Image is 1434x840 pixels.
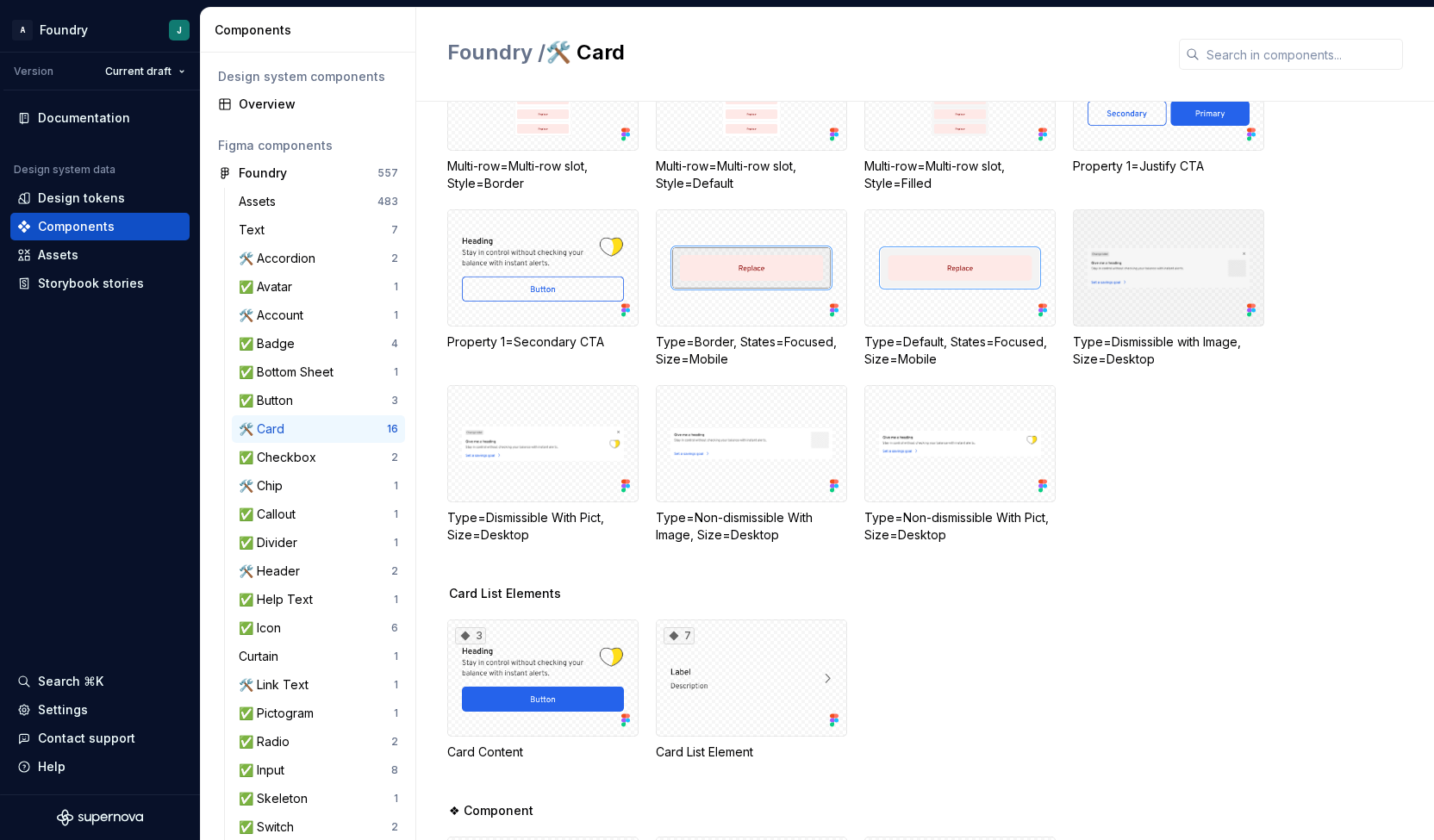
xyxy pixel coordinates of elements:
a: Assets483 [232,188,405,215]
div: Type=Dismissible With Pict, Size=Desktop [447,385,639,544]
div: Version [14,65,53,78]
div: 4 [391,337,398,351]
a: ✅ Skeleton1 [232,785,405,812]
div: ✅ Radio [239,733,296,750]
div: Type=Border, States=Focused, Size=Mobile [656,209,847,368]
div: Type=Non-dismissible With Image, Size=Desktop [656,385,847,544]
div: 1 [394,536,398,550]
span: ❖ Component [449,802,533,819]
div: Text [239,221,271,239]
a: 🛠️ Card16 [232,415,405,443]
a: Components [10,213,190,240]
div: Type=Border, States=Focused, Size=Mobile [656,333,847,368]
div: Type=Dismissible with Image, Size=Desktop [1073,333,1264,368]
div: 1 [394,706,398,720]
div: 1 [394,308,398,322]
div: 2 [391,252,398,265]
span: Foundry / [447,40,546,65]
div: Property 1=Justify CTA [1073,158,1264,175]
a: ✅ Checkbox2 [232,444,405,471]
div: J [177,23,182,37]
div: Multi-row=Multi-row slot, Style=Filled [864,158,1056,192]
div: Type=Default, States=Focused, Size=Mobile [864,209,1056,368]
input: Search in components... [1200,39,1403,70]
a: ✅ Icon6 [232,614,405,642]
div: Multi-row=Multi-row slot, Style=Border [447,34,639,192]
div: Type=Non-dismissible With Pict, Size=Desktop [864,385,1056,544]
a: ✅ Button3 [232,387,405,414]
div: Multi-row=Multi-row slot, Style=Filled [864,34,1056,192]
div: ✅ Badge [239,335,302,352]
a: Foundry557 [211,159,405,187]
div: 3 [391,394,398,408]
div: 🛠️ Account [239,307,310,324]
div: Property 1=Secondary CTA [447,209,639,368]
div: Components [215,22,408,39]
div: Settings [38,701,88,719]
div: 7Card List Element [656,619,847,761]
div: ✅ Bottom Sheet [239,364,340,381]
div: ✅ Callout [239,506,302,523]
div: ✅ Input [239,762,291,779]
div: 7 [664,627,695,644]
a: Settings [10,696,190,724]
div: 2 [391,451,398,464]
button: Current draft [97,59,193,84]
div: 1 [394,479,398,493]
a: ✅ Radio2 [232,728,405,756]
div: 1 [394,280,398,294]
a: ✅ Input8 [232,756,405,784]
div: 1 [394,650,398,663]
div: 16 [387,422,398,436]
div: Assets [239,193,283,210]
div: 🛠️ Chip [239,477,290,495]
div: ✅ Pictogram [239,705,321,722]
div: Type=Non-dismissible With Pict, Size=Desktop [864,509,1056,544]
div: ✅ Checkbox [239,449,323,466]
div: Design system data [14,163,115,177]
div: ✅ Help Text [239,591,320,608]
div: ✅ Switch [239,818,301,836]
div: 6 [391,621,398,635]
div: Design system components [218,68,398,85]
div: 1 [394,507,398,521]
div: Type=Dismissible with Image, Size=Desktop [1073,209,1264,368]
div: Card Content [447,744,639,761]
div: Multi-row=Multi-row slot, Style=Border [447,158,639,192]
div: 2 [391,820,398,834]
div: Type=Default, States=Focused, Size=Mobile [864,333,1056,368]
div: 🛠️ Header [239,563,307,580]
button: AFoundryJ [3,11,196,48]
div: 8 [391,763,398,777]
div: 3Card Content [447,619,639,761]
div: ✅ Divider [239,534,304,551]
svg: Supernova Logo [57,809,143,826]
div: ✅ Icon [239,619,288,637]
div: Contact support [38,730,135,747]
a: Storybook stories [10,270,190,297]
div: Type=Non-dismissible With Image, Size=Desktop [656,509,847,544]
div: 🛠️ Link Text [239,676,315,694]
span: Card List Elements [449,585,561,602]
div: Figma components [218,137,398,154]
div: Card List Element [656,744,847,761]
div: 483 [377,195,398,208]
div: Design tokens [38,190,125,207]
div: ✅ Skeleton [239,790,315,807]
div: Foundry [239,165,287,182]
a: ✅ Help Text1 [232,586,405,613]
div: 1 [394,792,398,806]
div: Components [38,218,115,235]
div: 1 [394,365,398,379]
a: ✅ Badge4 [232,330,405,358]
div: Property 1=Justify CTA [1073,34,1264,192]
a: Curtain1 [232,643,405,670]
a: ✅ Divider1 [232,529,405,557]
div: 2 [391,564,398,578]
div: Help [38,758,65,775]
a: ✅ Pictogram1 [232,700,405,727]
div: Property 1=Secondary CTA [447,333,639,351]
div: Search ⌘K [38,673,103,690]
a: ✅ Bottom Sheet1 [232,358,405,386]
